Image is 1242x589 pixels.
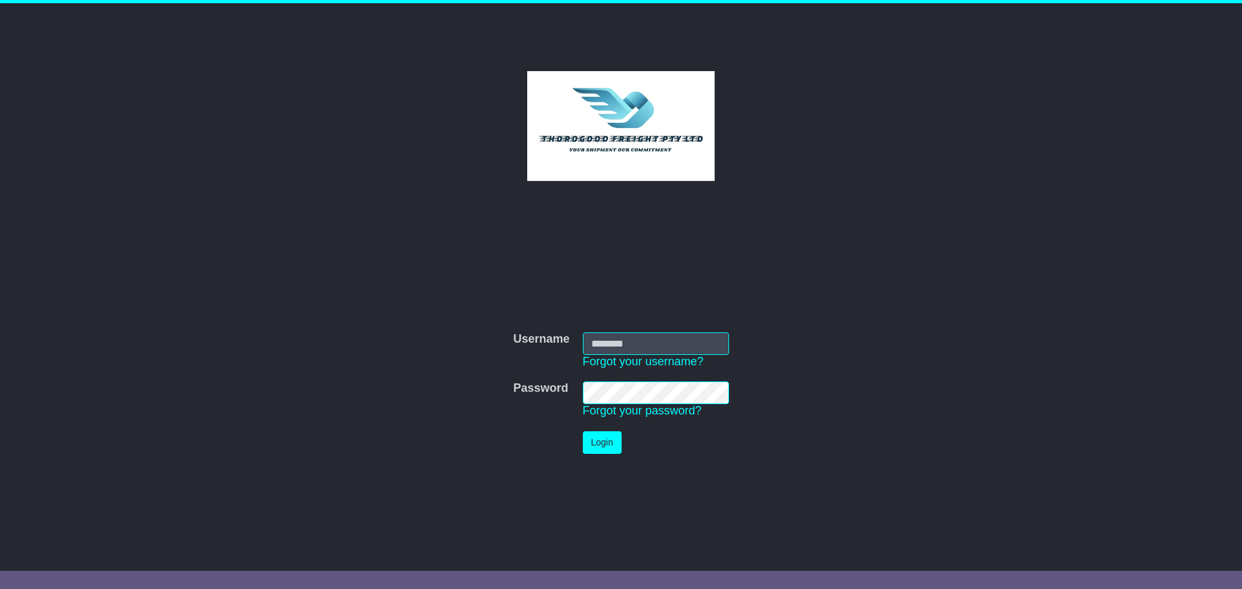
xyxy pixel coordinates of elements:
[513,381,568,396] label: Password
[583,431,622,454] button: Login
[583,355,704,368] a: Forgot your username?
[513,332,569,347] label: Username
[583,404,702,417] a: Forgot your password?
[527,71,715,181] img: Thorogood Freight Pty Ltd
